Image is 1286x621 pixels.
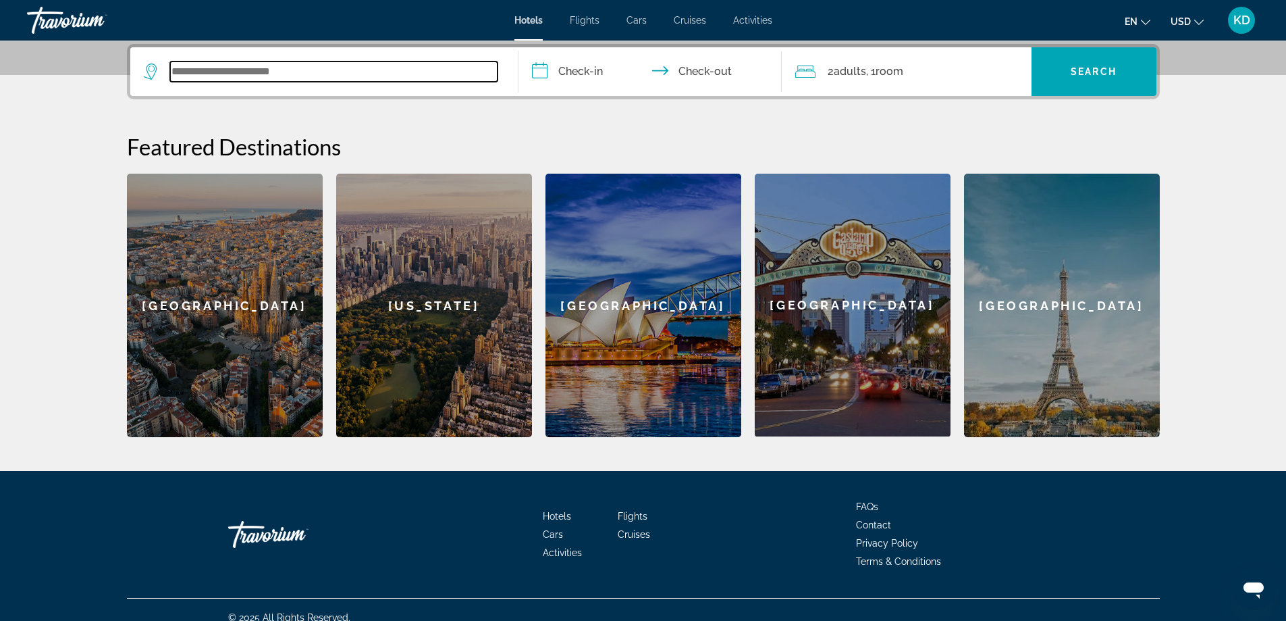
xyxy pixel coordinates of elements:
[543,529,563,540] a: Cars
[1224,6,1259,34] button: User Menu
[856,501,878,512] a: FAQs
[1233,14,1250,27] span: KD
[1125,16,1137,27] span: en
[1171,16,1191,27] span: USD
[856,538,918,549] a: Privacy Policy
[1171,11,1204,31] button: Change currency
[514,15,543,26] a: Hotels
[570,15,599,26] a: Flights
[674,15,706,26] a: Cruises
[336,174,532,437] a: [US_STATE]
[618,529,650,540] a: Cruises
[856,556,941,567] a: Terms & Conditions
[1125,11,1150,31] button: Change language
[964,174,1160,437] a: [GEOGRAPHIC_DATA]
[543,511,571,522] a: Hotels
[866,62,903,81] span: , 1
[876,65,903,78] span: Room
[782,47,1032,96] button: Travelers: 2 adults, 0 children
[626,15,647,26] a: Cars
[755,174,950,437] div: [GEOGRAPHIC_DATA]
[127,133,1160,160] h2: Featured Destinations
[618,511,647,522] a: Flights
[1032,47,1156,96] button: Search
[828,62,866,81] span: 2
[543,547,582,558] a: Activities
[755,174,950,437] a: [GEOGRAPHIC_DATA]
[130,47,1156,96] div: Search widget
[545,174,741,437] a: [GEOGRAPHIC_DATA]
[856,520,891,530] a: Contact
[228,514,363,555] a: Travorium
[1071,66,1117,77] span: Search
[27,3,162,38] a: Travorium
[1232,567,1275,610] iframe: Button to launch messaging window
[834,65,866,78] span: Adults
[127,174,323,437] a: [GEOGRAPHIC_DATA]
[518,47,782,96] button: Check in and out dates
[733,15,772,26] a: Activities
